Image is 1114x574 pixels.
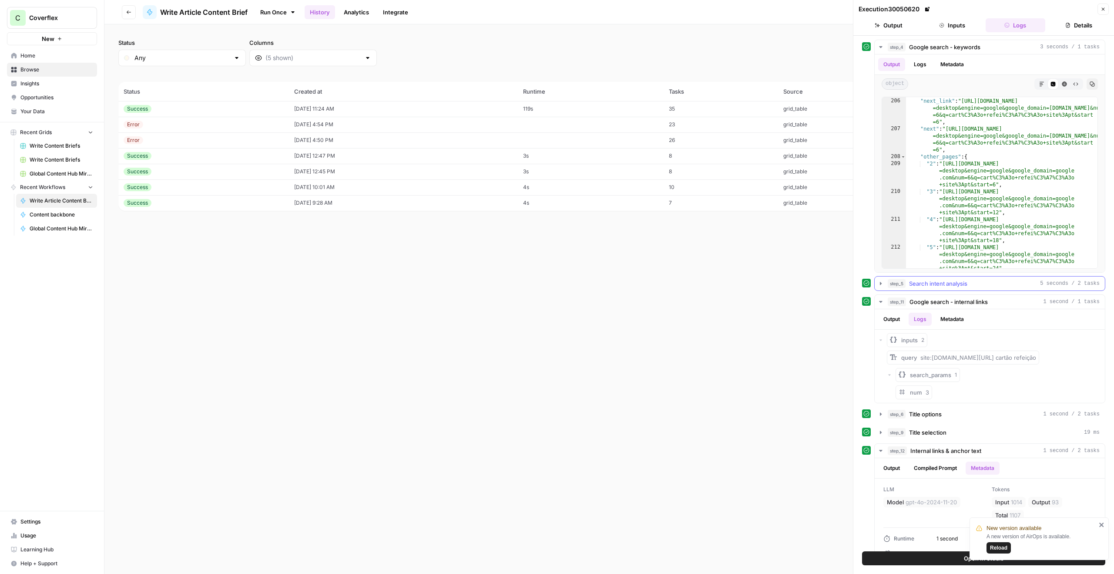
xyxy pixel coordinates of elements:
[875,40,1105,54] button: 3 seconds / 1 tasks
[7,7,97,29] button: Workspace: Coverflex
[7,529,97,543] a: Usage
[124,199,151,207] div: Success
[888,43,906,51] span: step_4
[7,543,97,557] a: Learning Hub
[882,125,906,153] div: 207
[926,389,929,396] span: 3
[664,132,778,148] td: 26
[289,164,518,179] td: [DATE] 12:45 PM
[966,462,1000,475] button: Metadata
[7,557,97,571] button: Help + Support
[883,535,929,543] div: Runtime
[30,170,93,178] span: Global Content Hub Mirror
[7,181,97,194] button: Recent Workflows
[882,216,906,244] div: 211
[906,498,957,506] span: gpt-4o-2024-11-20
[901,354,917,361] span: query
[778,101,931,117] td: grid_table
[882,98,906,125] div: 206
[16,167,97,181] a: Global Content Hub Mirror
[16,222,97,236] a: Global Content Hub Mirror Engine
[888,428,906,437] span: step_9
[901,336,918,344] span: inputs
[1049,18,1109,32] button: Details
[995,511,1008,520] span: Total
[910,389,922,396] span: num
[30,197,93,205] span: Write Article Content Brief
[20,52,93,60] span: Home
[378,5,413,19] a: Integrate
[778,179,931,195] td: grid_table
[664,164,778,179] td: 8
[124,152,151,160] div: Success
[882,153,906,160] div: 208
[909,297,988,306] span: Google search - internal links
[875,309,1105,403] div: 1 second / 1 tasks
[888,297,906,306] span: step_11
[1084,429,1100,436] span: 19 ms
[888,279,906,288] span: step_5
[1043,298,1100,306] span: 1 second / 1 tasks
[289,132,518,148] td: [DATE] 4:50 PM
[875,295,1105,309] button: 1 second / 1 tasks
[664,82,778,101] th: Tasks
[1011,498,1022,506] span: 1014
[964,554,1004,563] span: Open In Studio
[878,58,905,71] button: Output
[875,425,1105,439] button: 19 ms
[921,336,924,344] span: 2
[7,105,97,118] a: Your Data
[1040,280,1100,287] span: 5 seconds / 2 tasks
[922,18,982,32] button: Inputs
[30,211,93,219] span: Content backbone
[134,54,230,62] input: Any
[986,542,1011,554] button: Reload
[20,518,93,526] span: Settings
[878,313,905,326] button: Output
[20,532,93,540] span: Usage
[42,34,54,43] span: New
[664,148,778,164] td: 8
[920,354,1036,361] span: site:[DOMAIN_NAME][URL] cartão refeição
[16,139,97,153] a: Write Content Briefs
[910,446,981,455] span: Internal links & anchor text
[778,164,931,179] td: grid_table
[901,153,906,160] span: Toggle code folding, rows 208 through 218
[160,7,248,17] span: Write Article Content Brief
[124,121,143,128] div: Error
[936,550,1096,557] span: grid_table
[265,54,361,62] input: (5 shown)
[1099,521,1105,528] button: close
[664,117,778,132] td: 23
[118,66,1100,82] span: (7 records)
[20,94,93,101] span: Opportunities
[909,279,967,288] span: Search intent analysis
[289,82,518,101] th: Created at
[16,194,97,208] a: Write Article Content Brief
[883,550,929,557] div: Source
[289,179,518,195] td: [DATE] 10:01 AM
[289,117,518,132] td: [DATE] 4:54 PM
[7,63,97,77] a: Browse
[1043,410,1100,418] span: 1 second / 2 tasks
[875,444,1105,458] button: 1 second / 2 tasks
[7,126,97,139] button: Recent Grids
[20,183,65,191] span: Recent Workflows
[1010,511,1020,520] span: 1107
[20,80,93,88] span: Insights
[7,515,97,529] a: Settings
[518,195,663,211] td: 4s
[875,54,1105,272] div: 3 seconds / 1 tasks
[305,5,335,19] a: History
[896,368,960,382] button: search_params1
[124,136,143,144] div: Error
[882,160,906,188] div: 209
[20,108,93,115] span: Your Data
[986,533,1096,554] div: A new version of AirOps is available.
[910,371,951,379] span: search_params
[859,18,919,32] button: Output
[935,313,969,326] button: Metadata
[909,462,962,475] button: Compiled Prompt
[909,313,932,326] button: Logs
[862,551,1105,565] button: Open In Studio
